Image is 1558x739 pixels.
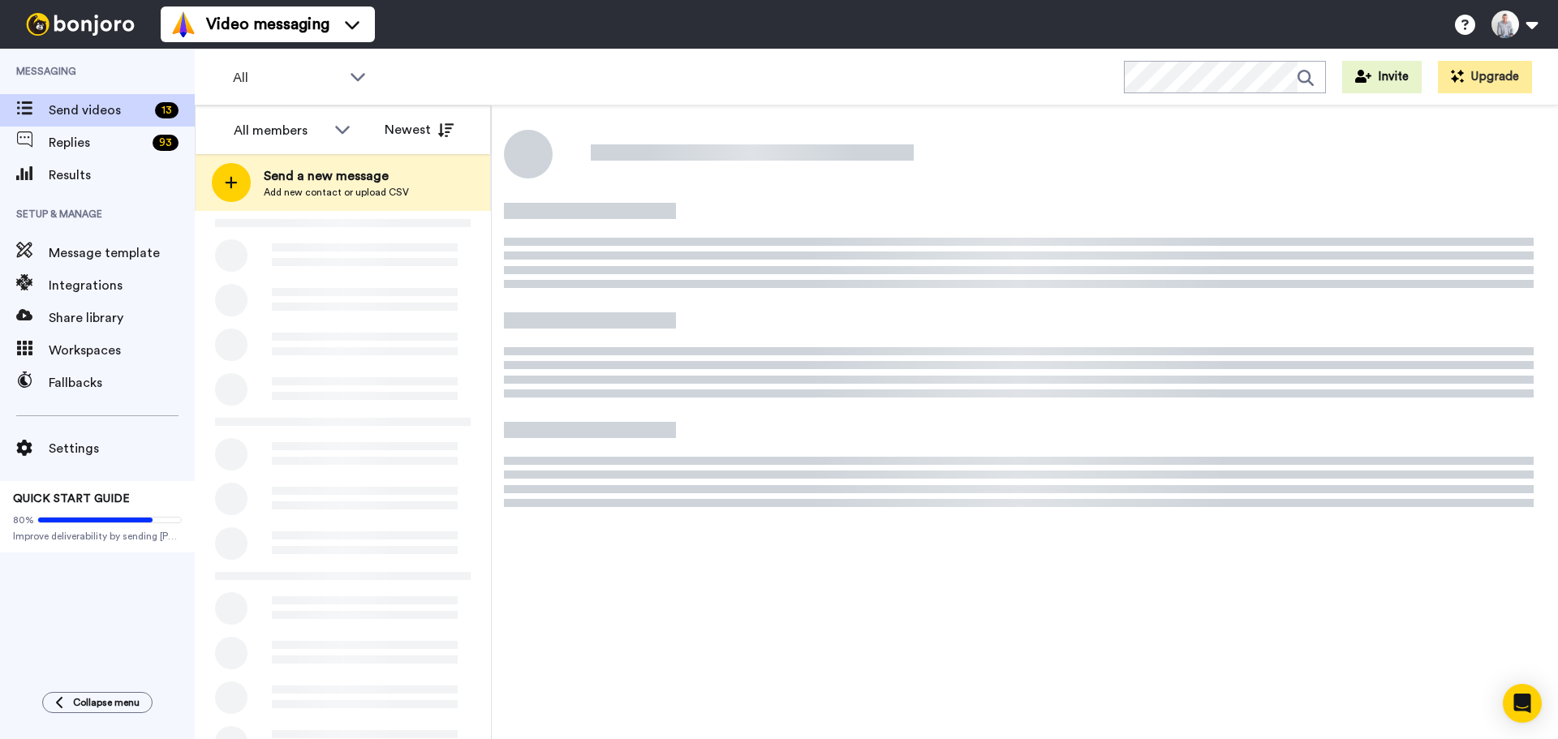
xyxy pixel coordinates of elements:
div: All members [234,121,326,140]
span: Message template [49,243,195,263]
span: Integrations [49,276,195,295]
div: 13 [155,102,179,118]
span: Workspaces [49,341,195,360]
span: QUICK START GUIDE [13,493,130,505]
span: Results [49,165,195,185]
button: Newest [372,114,466,146]
img: vm-color.svg [170,11,196,37]
span: Improve deliverability by sending [PERSON_NAME]’s from your own email [13,530,182,543]
span: Video messaging [206,13,329,36]
button: Invite [1342,61,1422,93]
span: All [233,68,342,88]
span: 80% [13,513,34,526]
span: Replies [49,133,146,153]
div: Open Intercom Messenger [1503,684,1542,723]
span: Share library [49,308,195,328]
button: Collapse menu [42,692,153,713]
div: 93 [153,135,179,151]
span: Fallbacks [49,373,195,393]
span: Send videos [49,101,148,120]
span: Settings [49,439,195,458]
span: Add new contact or upload CSV [264,186,409,199]
img: bj-logo-header-white.svg [19,13,141,36]
span: Collapse menu [73,696,140,709]
button: Upgrade [1438,61,1532,93]
span: Send a new message [264,166,409,186]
